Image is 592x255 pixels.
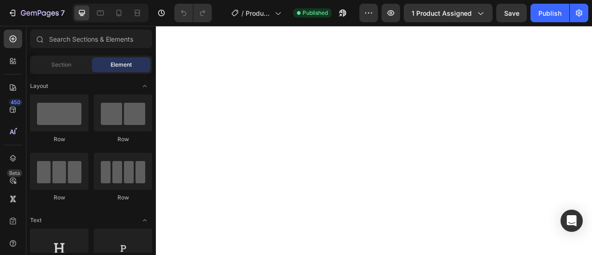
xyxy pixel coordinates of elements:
span: Save [504,9,519,17]
div: Row [30,135,88,143]
div: 450 [9,99,22,106]
span: Layout [30,82,48,90]
button: Publish [530,4,569,22]
button: 1 product assigned [404,4,493,22]
span: Element [111,61,132,69]
div: Undo/Redo [174,4,212,22]
span: Toggle open [137,79,152,93]
div: Row [94,193,152,202]
span: / [241,8,244,18]
span: Published [302,9,328,17]
iframe: Design area [156,26,592,255]
div: Beta [7,169,22,177]
div: Publish [538,8,561,18]
div: Row [94,135,152,143]
button: Save [496,4,527,22]
p: 7 [61,7,65,19]
div: Row [30,193,88,202]
span: Section [51,61,71,69]
span: Product Page - [DATE] 20:14:36 [246,8,271,18]
input: Search Sections & Elements [30,30,152,48]
span: Text [30,216,42,224]
div: Open Intercom Messenger [561,210,583,232]
span: 1 product assigned [412,8,472,18]
span: Toggle open [137,213,152,228]
button: 7 [4,4,69,22]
